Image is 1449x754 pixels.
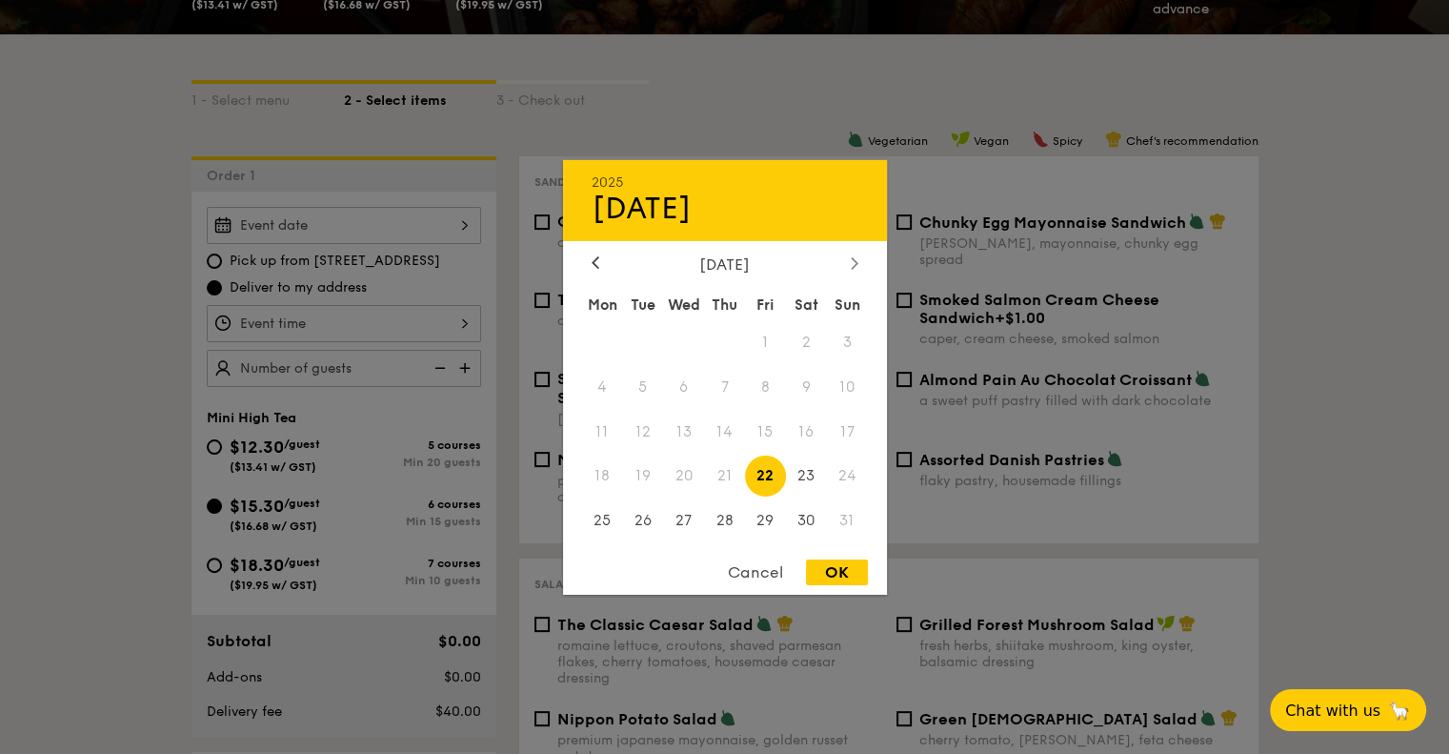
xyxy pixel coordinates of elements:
[622,456,663,497] span: 19
[622,366,663,407] span: 5
[745,500,786,541] span: 29
[582,411,623,452] span: 11
[786,500,827,541] span: 30
[1388,700,1411,722] span: 🦙
[704,500,745,541] span: 28
[592,190,858,226] div: [DATE]
[709,560,802,585] div: Cancel
[704,411,745,452] span: 14
[745,321,786,362] span: 1
[663,456,704,497] span: 20
[704,366,745,407] span: 7
[745,287,786,321] div: Fri
[827,500,868,541] span: 31
[745,411,786,452] span: 15
[745,366,786,407] span: 8
[582,456,623,497] span: 18
[827,456,868,497] span: 24
[827,411,868,452] span: 17
[592,255,858,273] div: [DATE]
[582,366,623,407] span: 4
[786,456,827,497] span: 23
[622,287,663,321] div: Tue
[786,321,827,362] span: 2
[622,500,663,541] span: 26
[663,500,704,541] span: 27
[827,321,868,362] span: 3
[745,456,786,497] span: 22
[786,366,827,407] span: 9
[1285,702,1380,720] span: Chat with us
[582,500,623,541] span: 25
[1270,689,1426,731] button: Chat with us🦙
[582,287,623,321] div: Mon
[663,411,704,452] span: 13
[592,173,858,190] div: 2025
[704,456,745,497] span: 21
[786,287,827,321] div: Sat
[663,287,704,321] div: Wed
[622,411,663,452] span: 12
[806,560,868,585] div: OK
[827,287,868,321] div: Sun
[786,411,827,452] span: 16
[827,366,868,407] span: 10
[704,287,745,321] div: Thu
[663,366,704,407] span: 6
